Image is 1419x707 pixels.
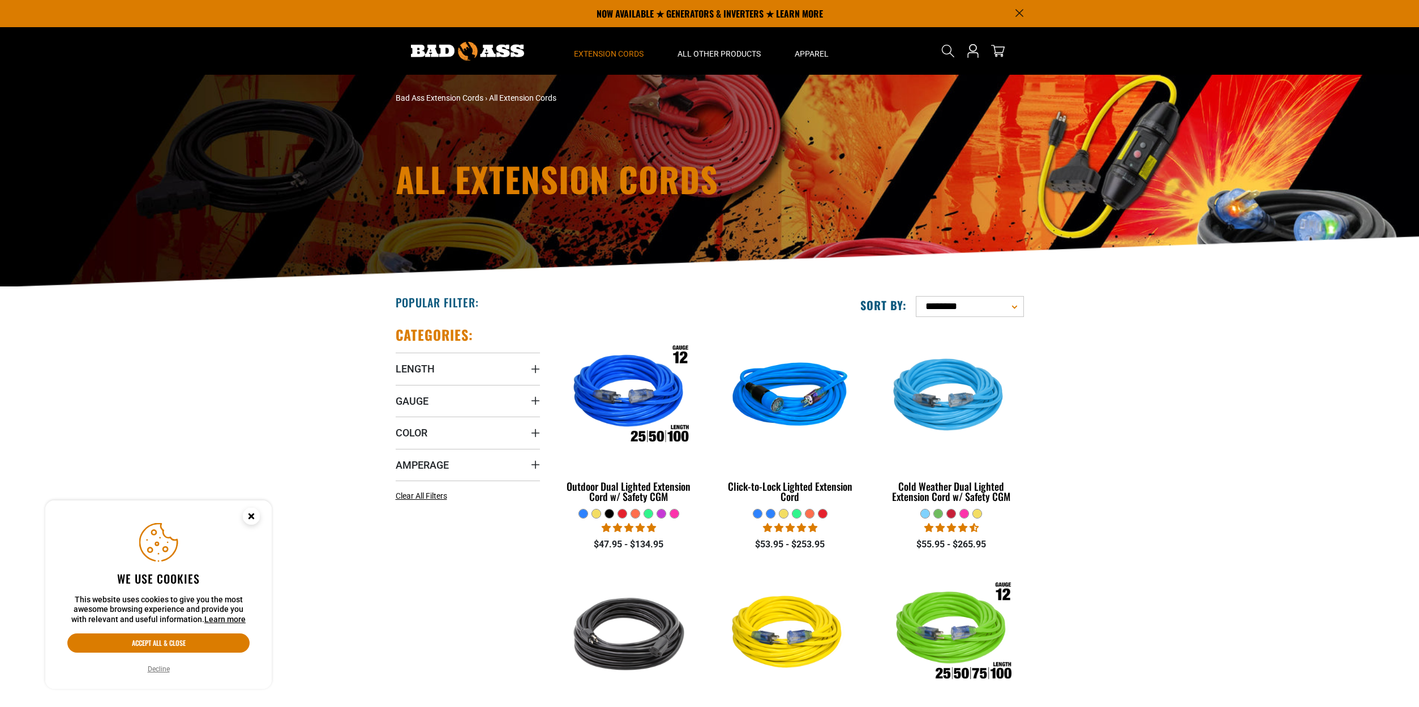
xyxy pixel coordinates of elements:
span: Amperage [396,459,449,472]
img: Light Blue [880,332,1023,462]
img: Bad Ass Extension Cords [411,42,524,61]
div: $55.95 - $265.95 [879,538,1023,551]
summary: Length [396,353,540,384]
a: Outdoor Dual Lighted Extension Cord w/ Safety CGM Outdoor Dual Lighted Extension Cord w/ Safety CGM [557,326,701,508]
span: Apparel [795,49,829,59]
span: All Other Products [678,49,761,59]
summary: Apparel [778,27,846,75]
a: Learn more [204,615,246,624]
summary: All Other Products [661,27,778,75]
a: Bad Ass Extension Cords [396,93,483,102]
a: blue Click-to-Lock Lighted Extension Cord [718,326,862,508]
div: $53.95 - $253.95 [718,538,862,551]
summary: Search [939,42,957,60]
summary: Extension Cords [557,27,661,75]
div: Outdoor Dual Lighted Extension Cord w/ Safety CGM [557,481,701,502]
div: Click-to-Lock Lighted Extension Cord [718,481,862,502]
img: black [558,568,700,699]
nav: breadcrumbs [396,92,809,104]
span: 4.81 stars [602,522,656,533]
h1: All Extension Cords [396,162,809,196]
img: yellow [719,568,861,699]
span: Extension Cords [574,49,644,59]
img: Outdoor Single Lighted Extension Cord [880,568,1023,699]
img: blue [719,332,861,462]
span: Gauge [396,395,428,408]
span: 4.62 stars [924,522,979,533]
div: Cold Weather Dual Lighted Extension Cord w/ Safety CGM [879,481,1023,502]
label: Sort by: [860,298,907,312]
summary: Color [396,417,540,448]
span: › [485,93,487,102]
span: Length [396,362,435,375]
p: This website uses cookies to give you the most awesome browsing experience and provide you with r... [67,595,250,625]
span: Color [396,426,427,439]
aside: Cookie Consent [45,500,272,689]
a: Clear All Filters [396,490,452,502]
img: Outdoor Dual Lighted Extension Cord w/ Safety CGM [558,332,700,462]
button: Decline [144,663,173,675]
h2: We use cookies [67,571,250,586]
summary: Gauge [396,385,540,417]
h2: Popular Filter: [396,295,479,310]
button: Accept all & close [67,633,250,653]
span: 4.87 stars [763,522,817,533]
summary: Amperage [396,449,540,481]
h2: Categories: [396,326,474,344]
span: All Extension Cords [489,93,556,102]
div: $47.95 - $134.95 [557,538,701,551]
span: Clear All Filters [396,491,447,500]
a: Light Blue Cold Weather Dual Lighted Extension Cord w/ Safety CGM [879,326,1023,508]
